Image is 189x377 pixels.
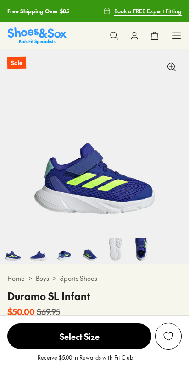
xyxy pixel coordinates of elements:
p: Sale [7,57,26,69]
button: Select Size [7,323,151,350]
a: Shoes & Sox [8,27,67,44]
a: Sports Shoes [60,273,97,283]
img: 7-498436_1 [77,238,103,264]
p: Receive $5.00 in Rewards with Fit Club [38,353,133,370]
span: Book a FREE Expert Fitting [114,7,182,15]
a: Book a FREE Expert Fitting [103,3,182,19]
img: 9-501391_1 [128,238,154,264]
a: Boys [36,273,49,283]
a: Home [7,273,25,283]
div: > > [7,273,182,283]
img: 5-498434_1 [26,238,51,264]
button: Add to Wishlist [155,323,182,350]
span: Select Size [7,323,151,349]
img: 8-498437_1 [103,238,128,264]
img: 6-498435_1 [51,238,77,264]
s: $69.95 [37,306,60,318]
img: SNS_Logo_Responsive.svg [8,27,67,44]
h4: Duramo SL Infant [7,289,90,304]
b: $50.00 [7,306,35,318]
